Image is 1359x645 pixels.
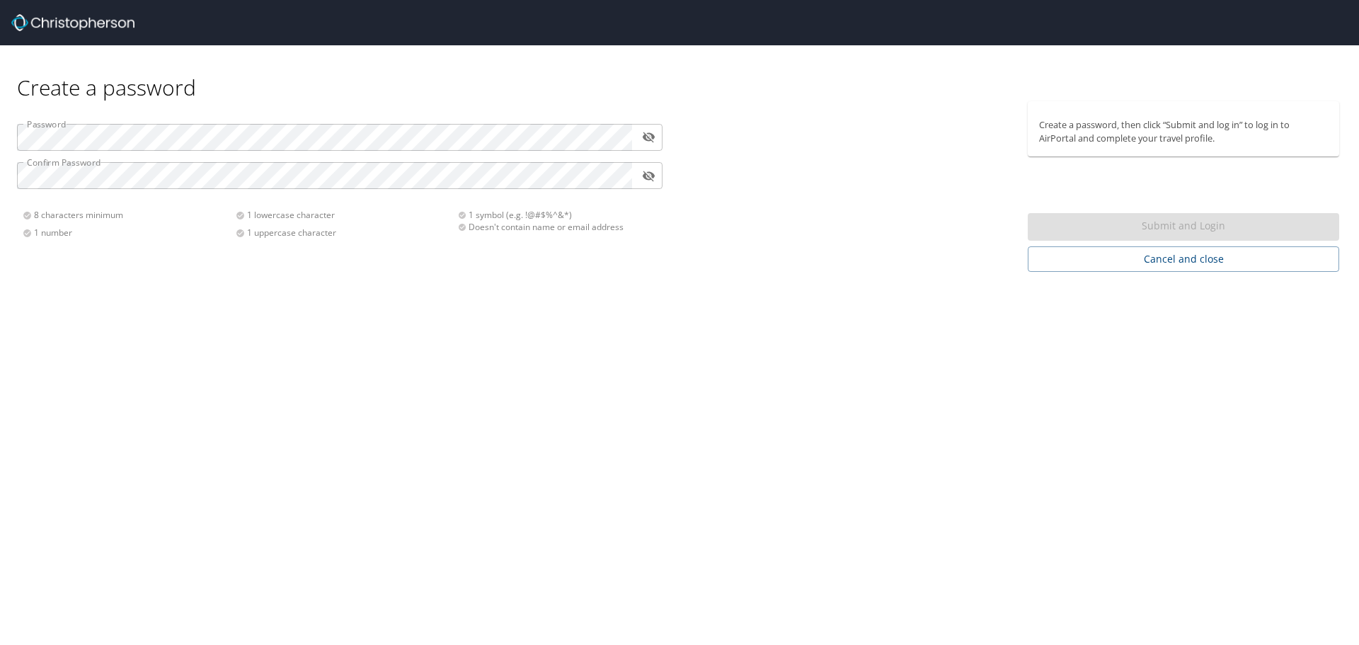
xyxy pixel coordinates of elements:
img: Christopherson_logo_rev.png [11,14,134,31]
div: 8 characters minimum [23,209,236,221]
div: Create a password [17,45,1342,101]
div: Doesn't contain name or email address [458,221,654,233]
button: Cancel and close [1028,246,1339,273]
div: 1 lowercase character [236,209,449,221]
button: toggle password visibility [638,165,660,187]
p: Create a password, then click “Submit and log in” to log in to AirPortal and complete your travel... [1039,118,1328,145]
div: 1 uppercase character [236,227,449,239]
span: Cancel and close [1039,251,1328,268]
div: 1 symbol (e.g. !@#$%^&*) [458,209,654,221]
div: 1 number [23,227,236,239]
button: toggle password visibility [638,126,660,148]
